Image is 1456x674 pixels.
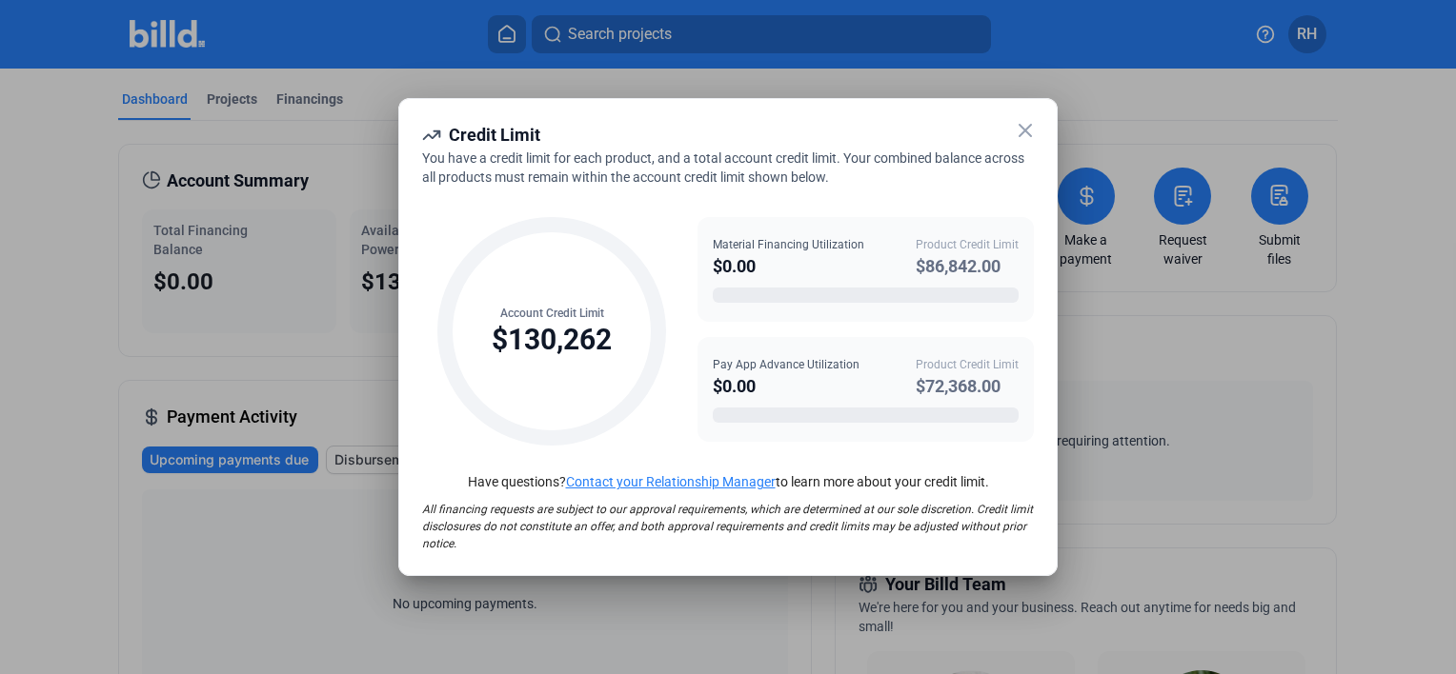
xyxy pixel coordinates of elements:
div: $72,368.00 [916,373,1019,400]
span: Have questions? to learn more about your credit limit. [468,474,989,489]
span: You have a credit limit for each product, and a total account credit limit. Your combined balance... [422,150,1024,185]
div: $0.00 [713,253,864,280]
div: Pay App Advance Utilization [713,356,859,373]
div: $86,842.00 [916,253,1019,280]
div: $0.00 [713,373,859,400]
div: Material Financing Utilization [713,236,864,253]
div: Product Credit Limit [916,236,1019,253]
span: Credit Limit [449,125,540,145]
div: Product Credit Limit [916,356,1019,373]
div: $130,262 [492,322,612,358]
a: Contact your Relationship Manager [566,474,776,489]
div: Account Credit Limit [492,305,612,322]
span: All financing requests are subject to our approval requirements, which are determined at our sole... [422,503,1033,550]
